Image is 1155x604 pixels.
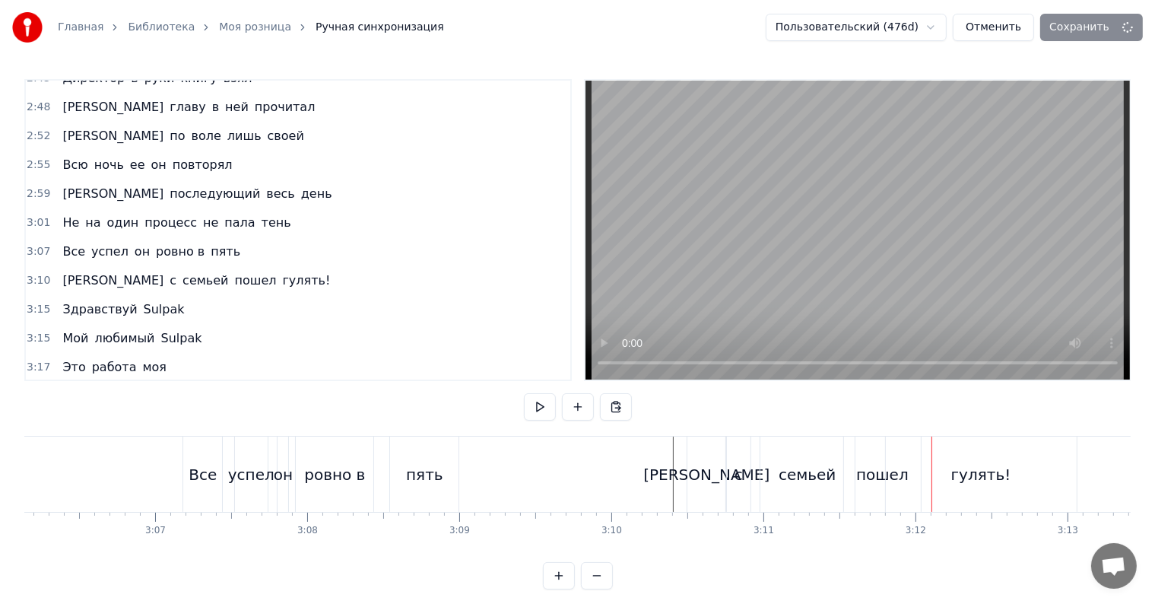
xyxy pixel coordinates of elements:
[27,186,50,202] span: 2:59
[856,463,909,486] div: пошел
[906,525,926,537] div: 3:12
[27,129,50,144] span: 2:52
[27,360,50,375] span: 3:17
[201,214,220,231] span: не
[779,463,836,486] div: семьей
[84,214,102,231] span: на
[27,100,50,115] span: 2:48
[61,329,90,347] span: Мой
[61,98,165,116] span: [PERSON_NAME]
[754,525,774,537] div: 3:11
[189,463,217,486] div: Все
[61,214,81,231] span: Не
[224,98,250,116] span: ней
[61,358,87,376] span: Это
[27,157,50,173] span: 2:55
[12,12,43,43] img: youka
[27,331,50,346] span: 3:15
[190,127,223,145] span: воле
[260,214,293,231] span: тень
[953,14,1034,41] button: Отменить
[951,463,1011,486] div: гулять!
[90,358,138,376] span: работа
[643,463,769,486] div: [PERSON_NAME]
[1091,543,1137,589] div: Открытый чат
[168,185,262,202] span: последующий
[61,272,165,289] span: [PERSON_NAME]
[233,272,278,289] span: пошел
[219,20,291,35] a: Моя розница
[300,185,334,202] span: день
[209,243,242,260] span: пять
[61,185,165,202] span: [PERSON_NAME]
[171,156,234,173] span: повторял
[228,463,274,486] div: успел
[281,272,332,289] span: гулять!
[27,302,50,317] span: 3:15
[406,463,443,486] div: пять
[223,214,256,231] span: пала
[61,300,138,318] span: Здравствуй
[181,272,230,289] span: семьей
[142,300,186,318] span: Sulpak
[265,185,297,202] span: весь
[58,20,444,35] nav: breadcrumb
[27,244,50,259] span: 3:07
[304,463,365,486] div: ровно в
[27,273,50,288] span: 3:10
[168,98,207,116] span: главу
[1058,525,1078,537] div: 3:13
[141,358,167,376] span: моя
[211,98,221,116] span: в
[61,156,89,173] span: Всю
[253,98,317,116] span: прочитал
[58,20,103,35] a: Главная
[128,20,195,35] a: Библиотека
[266,127,306,145] span: своей
[93,156,125,173] span: ночь
[61,127,165,145] span: [PERSON_NAME]
[274,463,293,486] div: он
[61,243,87,260] span: Все
[133,243,151,260] span: он
[297,525,318,537] div: 3:08
[143,214,198,231] span: процесс
[150,156,168,173] span: он
[90,243,130,260] span: успел
[160,329,204,347] span: Sulpak
[735,463,743,486] div: с
[27,215,50,230] span: 3:01
[93,329,156,347] span: любимый
[168,272,178,289] span: с
[145,525,166,537] div: 3:07
[129,156,147,173] span: ее
[316,20,444,35] span: Ручная синхронизация
[154,243,206,260] span: ровно в
[601,525,622,537] div: 3:10
[226,127,263,145] span: лишь
[168,127,186,145] span: по
[449,525,470,537] div: 3:09
[106,214,141,231] span: один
